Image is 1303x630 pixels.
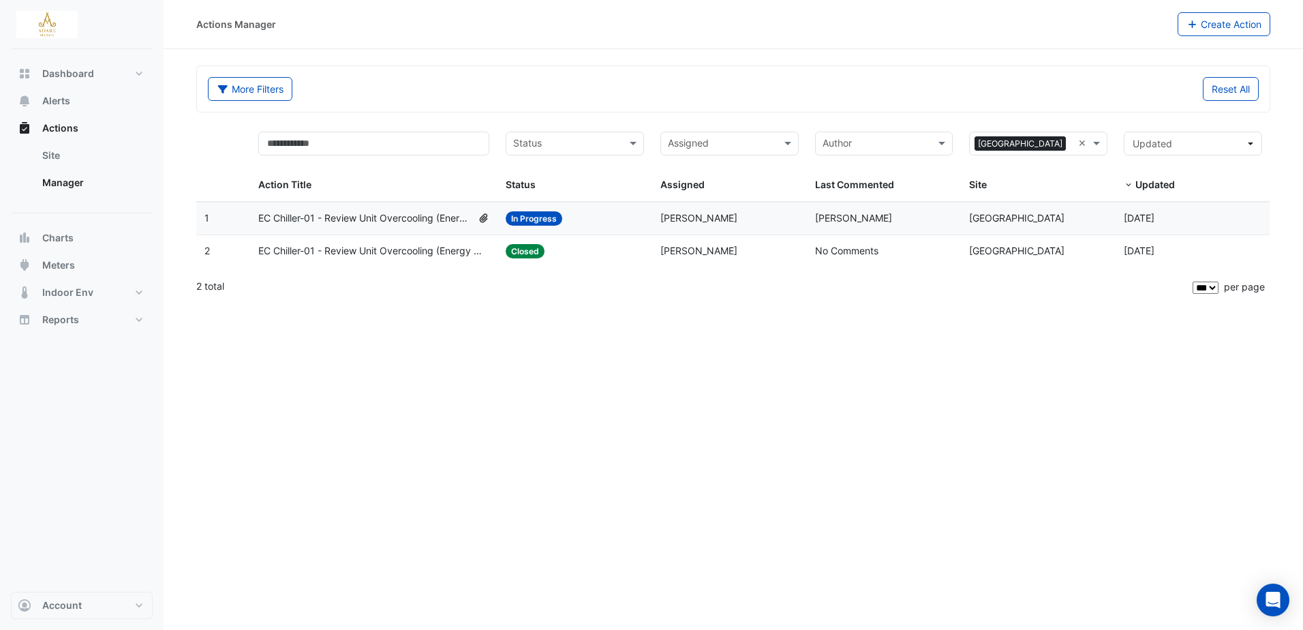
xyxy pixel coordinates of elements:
[815,179,894,190] span: Last Commented
[11,87,153,115] button: Alerts
[208,77,292,101] button: More Filters
[506,179,536,190] span: Status
[1124,212,1154,224] span: 2025-05-09T11:38:09.293
[11,224,153,252] button: Charts
[42,67,94,80] span: Dashboard
[11,252,153,279] button: Meters
[1257,584,1289,616] div: Open Intercom Messenger
[660,245,737,256] span: [PERSON_NAME]
[11,115,153,142] button: Actions
[204,212,209,224] span: 1
[42,231,74,245] span: Charts
[1078,136,1090,151] span: Clear
[42,313,79,327] span: Reports
[42,599,82,612] span: Account
[975,136,1066,151] span: [GEOGRAPHIC_DATA]
[815,212,892,224] span: [PERSON_NAME]
[1124,132,1262,155] button: Updated
[42,286,93,299] span: Indoor Env
[815,245,878,256] span: No Comments
[42,258,75,272] span: Meters
[31,169,153,196] a: Manager
[18,94,31,108] app-icon: Alerts
[31,142,153,169] a: Site
[11,279,153,306] button: Indoor Env
[506,211,562,226] span: In Progress
[258,211,472,226] span: EC Chiller-01 - Review Unit Overcooling (Energy Waste)
[969,212,1064,224] span: [GEOGRAPHIC_DATA]
[196,269,1190,303] div: 2 total
[204,245,210,256] span: 2
[18,121,31,135] app-icon: Actions
[258,243,489,259] span: EC Chiller-01 - Review Unit Overcooling (Energy Waste)
[969,179,987,190] span: Site
[196,17,276,31] div: Actions Manager
[18,313,31,327] app-icon: Reports
[18,67,31,80] app-icon: Dashboard
[11,592,153,619] button: Account
[660,212,737,224] span: [PERSON_NAME]
[969,245,1064,256] span: [GEOGRAPHIC_DATA]
[16,11,78,38] img: Company Logo
[1124,245,1154,256] span: 2024-11-08T11:12:16.814
[11,142,153,202] div: Actions
[11,306,153,333] button: Reports
[11,60,153,87] button: Dashboard
[42,94,70,108] span: Alerts
[660,179,705,190] span: Assigned
[1203,77,1259,101] button: Reset All
[18,231,31,245] app-icon: Charts
[506,244,545,258] span: Closed
[1133,138,1172,149] span: Updated
[18,286,31,299] app-icon: Indoor Env
[18,258,31,272] app-icon: Meters
[1135,179,1175,190] span: Updated
[1178,12,1271,36] button: Create Action
[1224,281,1265,292] span: per page
[42,121,78,135] span: Actions
[258,179,311,190] span: Action Title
